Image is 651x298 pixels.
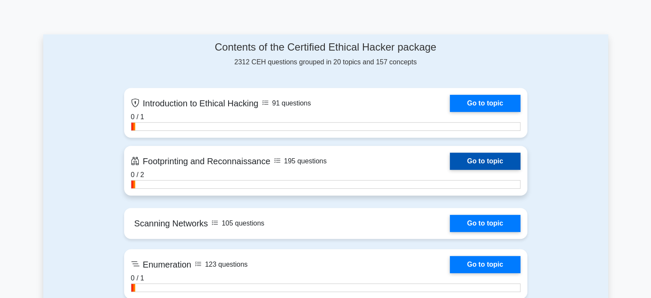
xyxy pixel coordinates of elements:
[450,95,520,112] a: Go to topic
[450,215,520,232] a: Go to topic
[124,41,527,54] h4: Contents of the Certified Ethical Hacker package
[450,256,520,273] a: Go to topic
[124,41,527,67] div: 2312 CEH questions grouped in 20 topics and 157 concepts
[450,153,520,170] a: Go to topic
